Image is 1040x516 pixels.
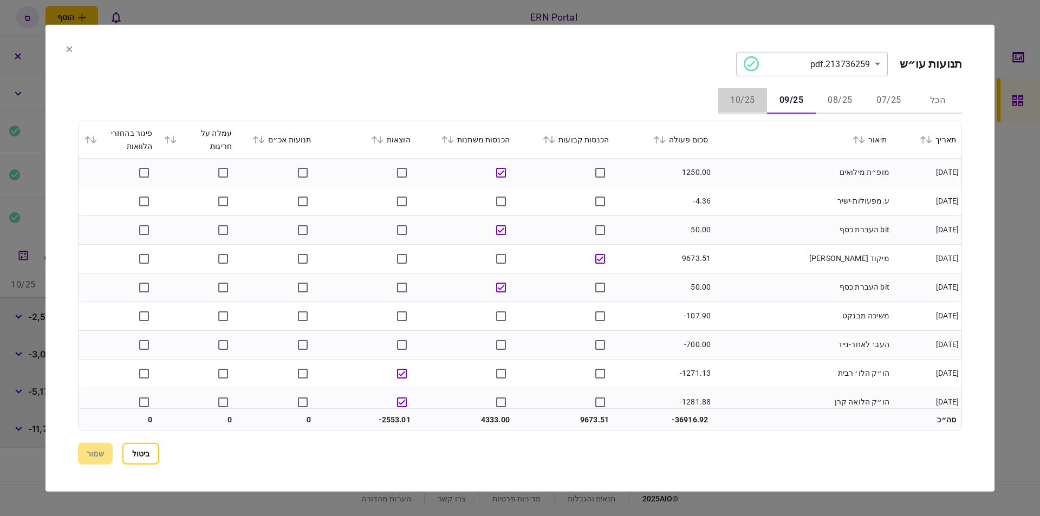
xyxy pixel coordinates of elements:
td: [DATE] [892,302,961,330]
button: הכל [913,88,962,114]
td: 4333.00 [416,409,515,430]
div: הכנסות משתנות [421,133,510,146]
td: 9673.51 [515,409,614,430]
td: -1271.13 [614,359,713,388]
td: -107.90 [614,302,713,330]
div: סכום פעולה [620,133,708,146]
div: תיאור [719,133,887,146]
td: -2553.01 [317,409,416,430]
td: 0 [79,409,158,430]
td: -1281.88 [614,388,713,416]
td: [DATE] [892,158,961,187]
td: העב׳ לאחר-נייד [713,330,892,359]
div: הוצאות [322,133,411,146]
td: bit העברת כסף [713,215,892,244]
button: 07/25 [864,88,913,114]
td: [DATE] [892,388,961,416]
td: מיקוד [PERSON_NAME] [713,244,892,273]
button: 10/25 [718,88,767,114]
div: תנועות אכ״ם [243,133,311,146]
td: סה״כ [892,409,961,430]
div: פיגור בהחזרי הלוואות [84,126,153,152]
td: [DATE] [892,215,961,244]
td: bit העברת כסף [713,273,892,302]
td: -4.36 [614,187,713,215]
td: -700.00 [614,330,713,359]
button: ביטול [122,443,159,465]
td: 50.00 [614,215,713,244]
td: 9673.51 [614,244,713,273]
h2: תנועות עו״ש [900,57,962,70]
td: 50.00 [614,273,713,302]
td: [DATE] [892,330,961,359]
td: 1250.00 [614,158,713,187]
td: הו״ק הלו׳ רבית [713,359,892,388]
div: הכנסות קבועות [521,133,609,146]
div: עמלה על חריגות [164,126,232,152]
div: תאריך [898,133,956,146]
td: -36916.92 [614,409,713,430]
td: משיכה מבנקט [713,302,892,330]
div: 213736259.pdf [744,56,870,71]
td: הו״ק הלואה קרן [713,388,892,416]
button: 09/25 [767,88,816,114]
td: [DATE] [892,244,961,273]
td: [DATE] [892,359,961,388]
td: [DATE] [892,187,961,215]
td: 0 [237,409,317,430]
td: [DATE] [892,273,961,302]
td: ע.מפעולות-ישיר [713,187,892,215]
button: 08/25 [816,88,864,114]
td: 0 [158,409,238,430]
td: מופ״ת מילואים [713,158,892,187]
